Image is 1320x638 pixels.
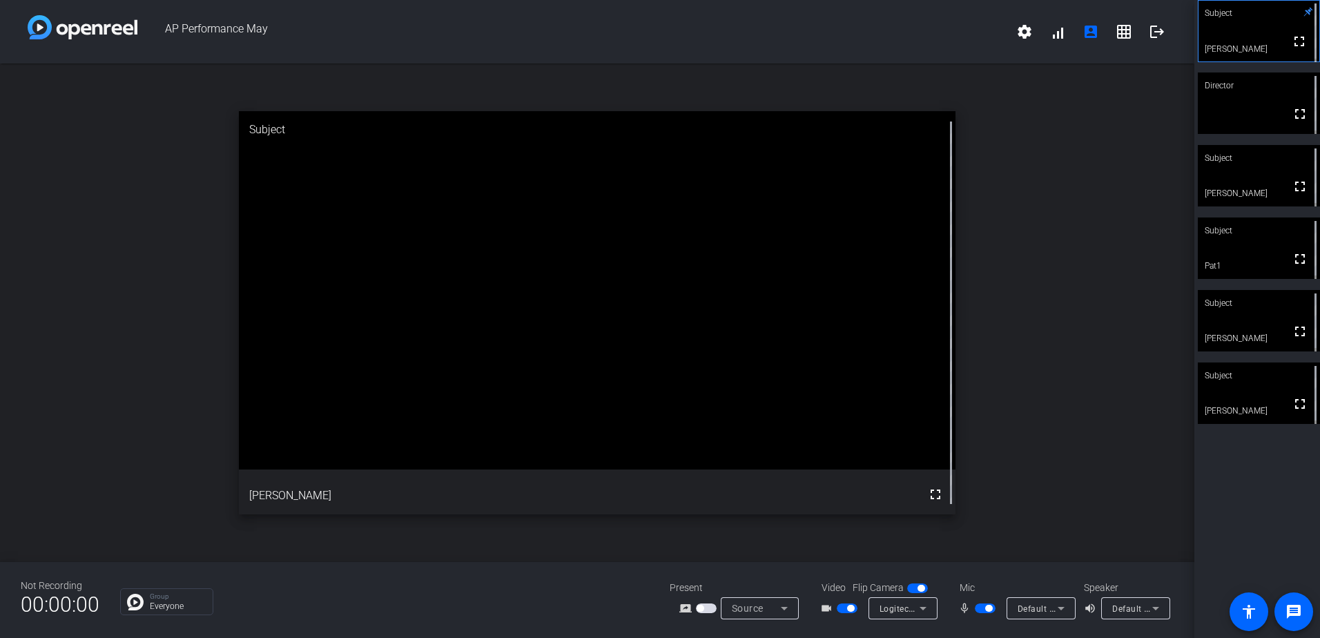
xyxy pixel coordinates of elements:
[21,579,99,593] div: Not Recording
[1083,23,1099,40] mat-icon: account_box
[1149,23,1165,40] mat-icon: logout
[1292,396,1308,412] mat-icon: fullscreen
[880,603,1033,614] span: Logitech Webcam C930e (046d:0843)
[1198,362,1320,389] div: Subject
[28,15,137,39] img: white-gradient.svg
[1198,145,1320,171] div: Subject
[127,594,144,610] img: Chat Icon
[853,581,904,595] span: Flip Camera
[1292,106,1308,122] mat-icon: fullscreen
[1198,72,1320,99] div: Director
[1016,23,1033,40] mat-icon: settings
[239,111,955,148] div: Subject
[1291,33,1308,50] mat-icon: fullscreen
[1041,15,1074,48] button: signal_cellular_alt
[670,581,808,595] div: Present
[946,581,1084,595] div: Mic
[150,602,206,610] p: Everyone
[150,593,206,600] p: Group
[1084,581,1167,595] div: Speaker
[1241,603,1257,620] mat-icon: accessibility
[1116,23,1132,40] mat-icon: grid_on
[137,15,1008,48] span: AP Performance May
[732,603,764,614] span: Source
[1292,178,1308,195] mat-icon: fullscreen
[21,588,99,621] span: 00:00:00
[1198,290,1320,316] div: Subject
[1292,251,1308,267] mat-icon: fullscreen
[1084,600,1100,617] mat-icon: volume_up
[958,600,975,617] mat-icon: mic_none
[1198,217,1320,244] div: Subject
[927,486,944,503] mat-icon: fullscreen
[679,600,696,617] mat-icon: screen_share_outline
[1292,323,1308,340] mat-icon: fullscreen
[1112,603,1181,614] span: Default - AirPods
[820,600,837,617] mat-icon: videocam_outline
[1285,603,1302,620] mat-icon: message
[822,581,846,595] span: Video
